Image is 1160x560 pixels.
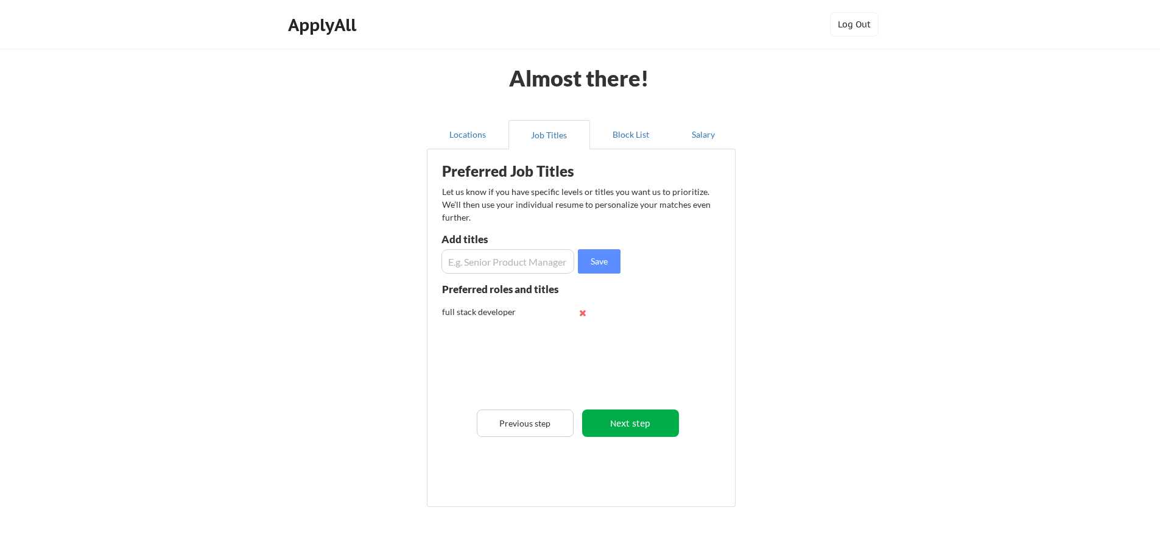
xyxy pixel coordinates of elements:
button: Salary [672,120,736,149]
div: Add titles [441,234,571,244]
button: Previous step [477,409,574,437]
button: Block List [590,120,672,149]
button: Job Titles [508,120,590,149]
div: Almost there! [494,67,664,89]
div: Preferred Job Titles [442,164,596,179]
div: ApplyAll [288,15,360,35]
div: Let us know if you have specific levels or titles you want us to prioritize. We’ll then use your ... [442,185,712,224]
button: Next step [582,409,679,437]
div: full stack developer [442,306,522,318]
button: Save [578,249,620,274]
input: E.g. Senior Product Manager [441,249,574,274]
button: Locations [427,120,508,149]
div: Preferred roles and titles [442,284,574,294]
button: Log Out [830,12,879,37]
